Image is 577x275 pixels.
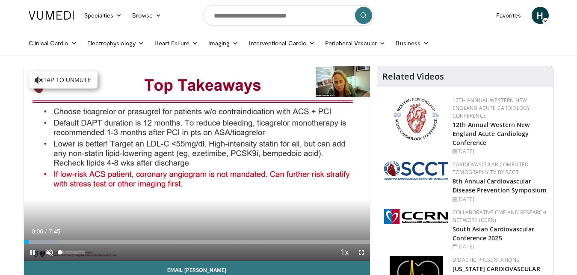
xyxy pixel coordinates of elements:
[453,148,546,155] div: [DATE]
[82,35,149,52] a: Electrophysiology
[393,97,440,142] img: 0954f259-7907-4053-a817-32a96463ecc8.png.150x105_q85_autocrop_double_scale_upscale_version-0.2.png
[336,244,353,261] button: Playback Rate
[391,35,434,52] a: Business
[60,251,85,254] div: Volume Level
[453,256,546,264] div: Didactic Presentations
[244,35,320,52] a: Interventional Cardio
[41,244,58,261] button: Unmute
[127,7,166,24] a: Browse
[532,7,549,24] a: H
[24,244,41,261] button: Pause
[353,244,370,261] button: Fullscreen
[382,71,444,82] h4: Related Videos
[45,228,47,235] span: /
[453,243,546,251] div: [DATE]
[79,7,127,24] a: Specialties
[29,71,98,89] button: Tap to unmute
[453,225,534,242] a: South Asian Cardiovascular Conference 2025
[32,228,43,235] span: 0:06
[24,66,370,261] video-js: Video Player
[453,121,530,147] a: 12th Annual Western New England Acute Cardiology Conference
[203,5,374,26] input: Search topics, interventions
[453,177,546,194] a: 8th Annual Cardiovascular Disease Prevention Symposium
[24,35,82,52] a: Clinical Cardio
[453,161,529,176] a: Cardiovascular Computed Tomography TV by SCCT
[320,35,391,52] a: Peripheral Vascular
[24,240,370,244] div: Progress Bar
[453,97,530,119] a: 12th Annual Western New England Acute Cardiology Conference
[29,11,74,20] img: VuMedi Logo
[203,35,244,52] a: Imaging
[149,35,203,52] a: Heart Failure
[453,209,546,224] a: Collaborative CME and Research Network (CCRN)
[49,228,60,235] span: 7:45
[384,161,448,180] img: 51a70120-4f25-49cc-93a4-67582377e75f.png.150x105_q85_autocrop_double_scale_upscale_version-0.2.png
[491,7,527,24] a: Favorites
[453,195,546,203] div: [DATE]
[384,209,448,224] img: a04ee3ba-8487-4636-b0fb-5e8d268f3737.png.150x105_q85_autocrop_double_scale_upscale_version-0.2.png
